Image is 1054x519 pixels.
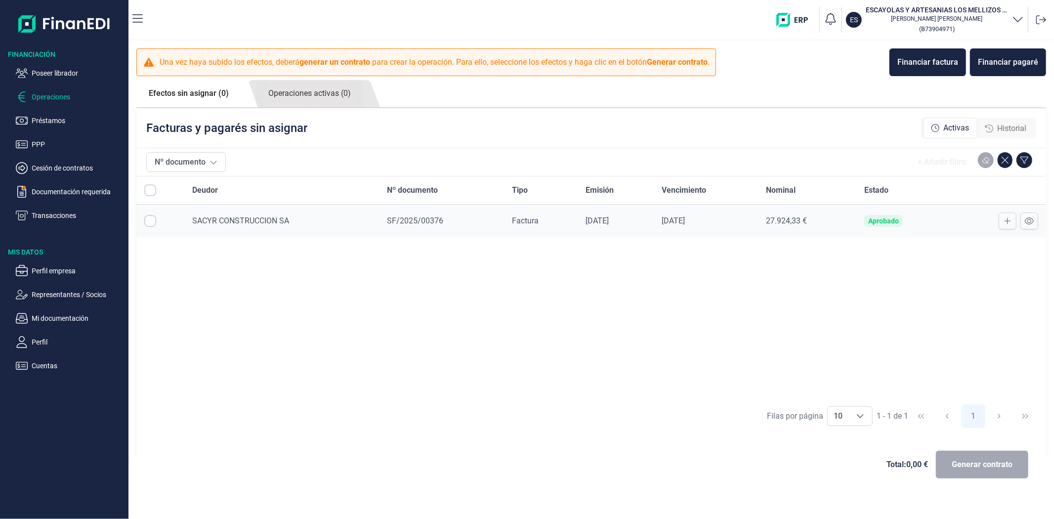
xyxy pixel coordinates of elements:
[512,184,528,196] span: Tipo
[987,404,1011,428] button: Next Page
[18,8,111,40] img: Logo de aplicación
[767,410,823,422] div: Filas por página
[32,312,125,324] p: Mi documentación
[32,162,125,174] p: Cesión de contratos
[32,336,125,348] p: Perfil
[586,184,614,196] span: Emisión
[32,115,125,127] p: Préstamos
[16,289,125,301] button: Representantes / Socios
[387,184,438,196] span: Nº documento
[766,184,796,196] span: Nominal
[256,80,363,107] a: Operaciones activas (0)
[766,216,848,226] div: 27.924,33 €
[1013,404,1037,428] button: Last Page
[32,265,125,277] p: Perfil empresa
[299,57,370,67] b: generar un contrato
[662,216,750,226] div: [DATE]
[16,336,125,348] button: Perfil
[970,48,1046,76] button: Financiar pagaré
[16,210,125,221] button: Transacciones
[32,138,125,150] p: PPP
[886,459,928,471] span: Total: 0,00 €
[16,138,125,150] button: PPP
[848,407,872,426] div: Choose
[909,404,933,428] button: First Page
[146,120,307,136] p: Facturas y pagarés sin asignar
[828,407,848,426] span: 10
[16,265,125,277] button: Perfil empresa
[32,67,125,79] p: Poseer librador
[868,217,899,225] div: Aprobado
[662,184,706,196] span: Vencimiento
[387,216,443,225] span: SF/2025/00376
[16,312,125,324] button: Mi documentación
[32,186,125,198] p: Documentación requerida
[512,216,539,225] span: Factura
[889,48,966,76] button: Financiar factura
[32,360,125,372] p: Cuentas
[935,404,959,428] button: Previous Page
[32,210,125,221] p: Transacciones
[16,67,125,79] button: Poseer librador
[977,119,1034,138] div: Historial
[647,57,708,67] b: Generar contrato
[160,56,710,68] p: Una vez haya subido los efectos, deberá para crear la operación. Para ello, seleccione los efecto...
[997,123,1026,134] span: Historial
[16,115,125,127] button: Préstamos
[144,184,156,196] div: All items unselected
[866,15,1008,23] p: [PERSON_NAME] [PERSON_NAME]
[962,404,985,428] button: Page 1
[846,5,1024,35] button: ESESCAYOLAS Y ARTESANIAS LOS MELLIZOS SL[PERSON_NAME] [PERSON_NAME](B73904971)
[923,118,977,138] div: Activas
[897,56,958,68] div: Financiar factura
[16,162,125,174] button: Cesión de contratos
[146,152,226,172] button: Nº documento
[192,216,289,225] span: SACYR CONSTRUCCION SA
[136,80,241,107] a: Efectos sin asignar (0)
[919,25,955,33] small: Copiar cif
[850,15,858,25] p: ES
[16,91,125,103] button: Operaciones
[776,13,815,27] img: erp
[192,184,218,196] span: Deudor
[978,56,1038,68] div: Financiar pagaré
[586,216,646,226] div: [DATE]
[144,215,156,227] div: Row Selected null
[16,186,125,198] button: Documentación requerida
[877,412,908,420] span: 1 - 1 de 1
[864,184,888,196] span: Estado
[943,122,969,134] span: Activas
[866,5,1008,15] h3: ESCAYOLAS Y ARTESANIAS LOS MELLIZOS SL
[16,360,125,372] button: Cuentas
[32,91,125,103] p: Operaciones
[32,289,125,301] p: Representantes / Socios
